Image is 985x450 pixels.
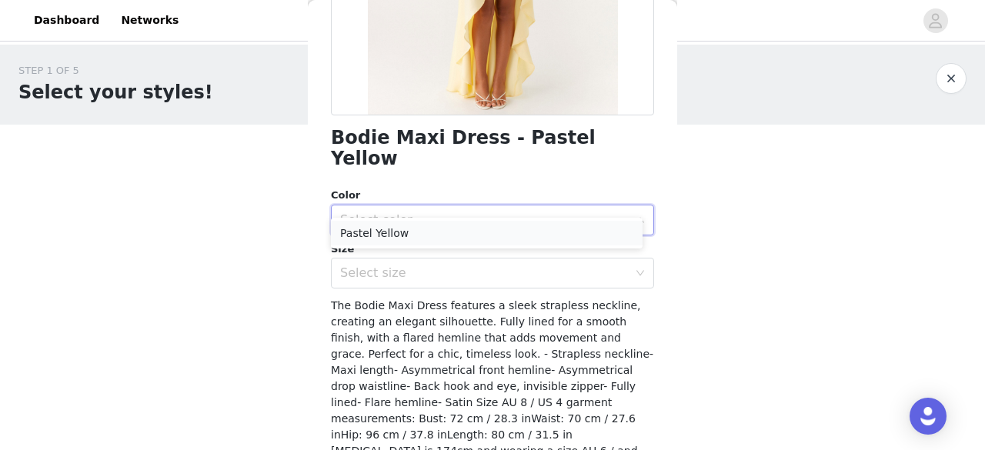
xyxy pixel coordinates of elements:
[331,188,654,203] div: Color
[18,63,213,78] div: STEP 1 OF 5
[340,265,628,281] div: Select size
[112,3,188,38] a: Networks
[910,398,947,435] div: Open Intercom Messenger
[636,215,645,226] i: icon: down
[340,212,628,228] div: Select color
[928,8,943,33] div: avatar
[331,221,643,245] li: Pastel Yellow
[331,242,654,257] div: Size
[18,78,213,106] h1: Select your styles!
[331,128,654,169] h1: Bodie Maxi Dress - Pastel Yellow
[25,3,109,38] a: Dashboard
[636,268,645,279] i: icon: down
